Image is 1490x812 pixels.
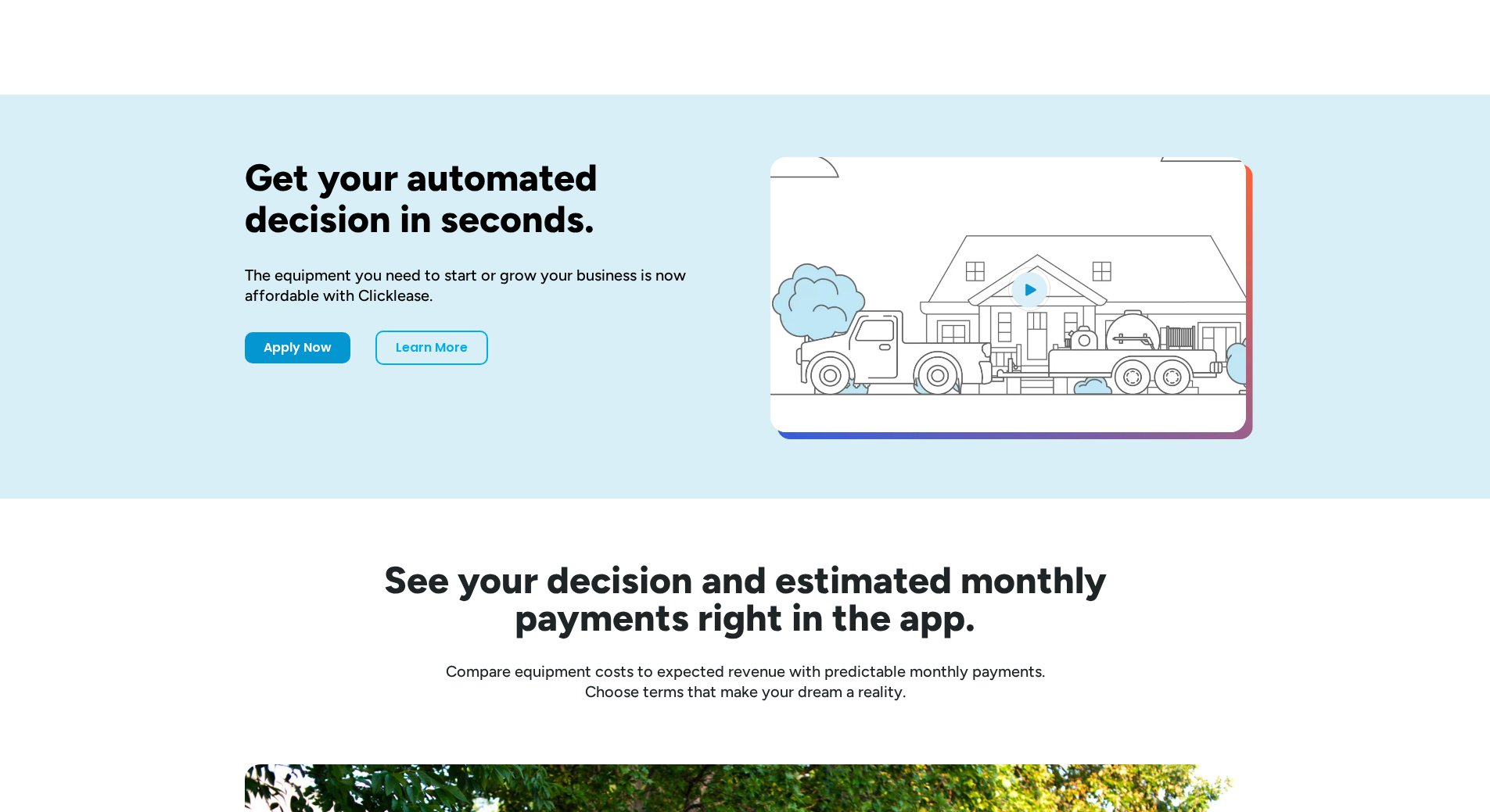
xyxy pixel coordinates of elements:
h1: Get your automated decision in seconds. [245,157,720,240]
div: The equipment you need to start or grow your business is now affordable with Clicklease. [245,265,720,306]
a: Learn More [375,331,488,365]
h2: See your decision and estimated monthly payments right in the app. [307,561,1183,636]
div: Compare equipment costs to expected revenue with predictable monthly payments. Choose terms that ... [245,661,1246,702]
img: Blue play button logo on a light blue circular background [1008,267,1050,311]
a: open lightbox [770,157,1246,432]
a: Apply Now [245,332,350,363]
